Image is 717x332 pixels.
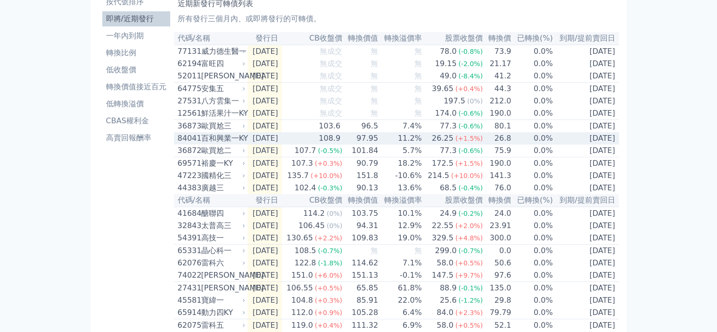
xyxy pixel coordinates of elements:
td: 11.2% [379,132,422,145]
td: 79.79 [483,306,511,319]
td: [DATE] [553,95,619,107]
div: 77.3 [438,145,459,156]
td: [DATE] [247,319,282,332]
div: [PERSON_NAME] [201,70,244,82]
td: [DATE] [553,232,619,245]
td: [DATE] [247,157,282,170]
p: 所有發行三個月內、或即將發行的可轉債。 [178,13,615,25]
span: (-0.6%) [458,122,483,130]
td: [DATE] [553,107,619,120]
td: [DATE] [553,145,619,157]
td: 101.84 [343,145,379,157]
th: 轉換價 [483,194,511,207]
div: 102.4 [293,182,318,194]
span: (+1.5%) [455,160,483,167]
td: [DATE] [247,145,282,157]
td: 6.9% [379,319,422,332]
td: [DATE] [247,107,282,120]
th: 轉換價值 [343,32,379,45]
li: CBAS權利金 [102,115,170,127]
td: 75.9 [483,145,511,157]
td: 21.17 [483,58,511,70]
div: 36873 [178,120,199,132]
td: 76.0 [483,182,511,194]
span: 無 [371,246,378,255]
div: 174.0 [433,108,459,119]
div: 威力德生醫一 [201,46,244,57]
td: 50.6 [483,257,511,269]
td: 44.3 [483,83,511,95]
td: [DATE] [247,282,282,295]
div: 119.0 [289,320,315,331]
th: 已轉換(%) [511,32,553,45]
div: 299.0 [433,245,459,256]
div: 106.55 [285,282,315,294]
span: 無 [371,59,378,68]
td: 23.91 [483,220,511,232]
span: (-0.8%) [458,48,483,55]
td: 114.62 [343,257,379,269]
span: (-1.8%) [318,259,342,267]
div: 高技一 [201,232,244,244]
div: 69571 [178,158,199,169]
span: 無 [414,59,422,68]
th: 轉換價 [483,32,511,45]
td: [DATE] [247,232,282,245]
span: (-1.2%) [458,297,483,304]
div: 77.3 [438,120,459,132]
div: 65331 [178,245,199,256]
td: 0.0% [511,306,553,319]
div: 329.5 [430,232,455,244]
span: (0%) [467,97,483,105]
span: (+2.2%) [315,234,342,242]
a: 高賣回報酬率 [102,130,170,145]
div: 62194 [178,58,199,69]
span: (+6.0%) [315,272,342,279]
div: 寶緯一 [201,295,244,306]
td: 105.28 [343,306,379,319]
td: 41.2 [483,70,511,83]
td: 61.8% [379,282,422,295]
span: (-0.7%) [318,247,342,255]
td: [DATE] [553,220,619,232]
div: 112.0 [289,307,315,318]
td: 300.0 [483,232,511,245]
div: 41684 [178,208,199,219]
td: 0.0% [511,45,553,58]
div: 49.0 [438,70,459,82]
li: 低轉換溢價 [102,98,170,110]
td: [DATE] [553,120,619,133]
span: (+10.0%) [311,172,342,179]
li: 一年內到期 [102,30,170,42]
li: 轉換價值接近百元 [102,81,170,93]
a: 轉換比例 [102,45,170,60]
div: 太普高三 [201,220,244,231]
td: 111.32 [343,319,379,332]
div: 135.7 [285,170,311,181]
th: 已轉換(%) [511,194,553,207]
td: [DATE] [247,70,282,83]
div: 68.5 [438,182,459,194]
td: 190.0 [483,157,511,170]
span: 無成交 [320,47,342,56]
td: [DATE] [553,83,619,95]
span: (-0.3%) [318,184,342,192]
div: 104.8 [289,295,315,306]
a: 低轉換溢價 [102,96,170,111]
span: (+9.7%) [455,272,483,279]
span: 無 [371,96,378,105]
div: 52011 [178,70,199,82]
td: 0.0 [483,245,511,257]
td: [DATE] [247,95,282,107]
span: 無成交 [320,71,342,80]
span: 無 [414,71,422,80]
div: 36872 [178,145,199,156]
div: 58.0 [435,257,455,269]
span: (-0.4%) [458,184,483,192]
div: 108.9 [317,133,342,144]
td: 7.4% [379,120,422,133]
span: (-0.1%) [458,284,483,292]
span: 無 [371,84,378,93]
td: 0.0% [511,107,553,120]
span: 無 [371,71,378,80]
